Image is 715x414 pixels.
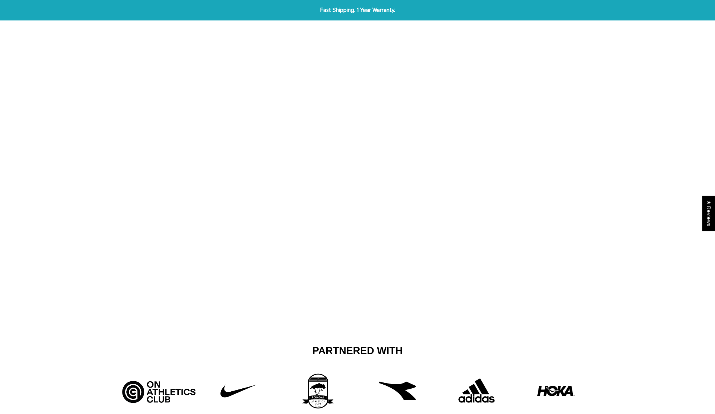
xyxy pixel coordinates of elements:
[702,196,715,231] div: Click to open Judge.me floating reviews tab
[379,372,416,410] img: free-diadora-logo-icon-download-in-svg-png-gif-file-formats--brand-fashion-pack-logos-icons-28542...
[449,372,505,410] img: Adidas.png
[210,372,266,410] img: Untitled-1_42f22808-10d6-43b8-a0fd-fffce8cf9462.png
[537,372,575,410] img: HOKA-logo.webp
[290,372,346,410] img: 3rd_partner.png
[119,372,198,405] img: Artboard_5_bcd5fb9d-526a-4748-82a7-e4a7ed1c43f8.jpg
[219,6,496,15] span: Fast Shipping. 1 Year Warranty.
[125,345,590,357] h2: Partnered With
